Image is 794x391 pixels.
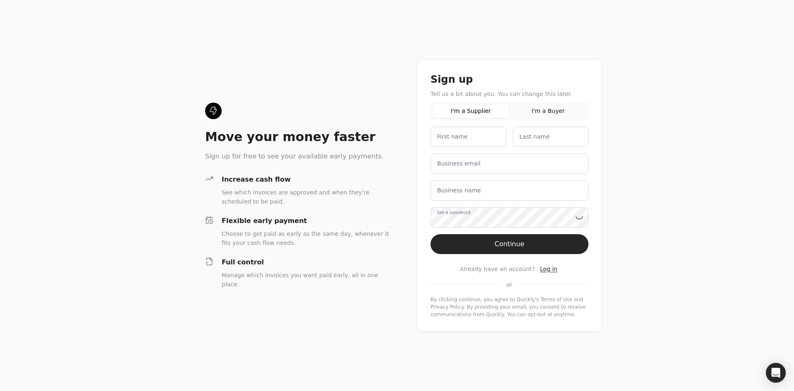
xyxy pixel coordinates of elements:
div: Manage which invoices you want paid early, all in one place. [222,271,390,289]
span: Already have an account? [460,265,535,273]
label: Business name [437,186,481,195]
a: terms-of-service [540,297,572,302]
div: By clicking continue, you agree to Quickly's and . By providing your email, you consent to receiv... [430,296,588,318]
div: Open Intercom Messenger [766,363,786,383]
label: Business email [437,159,481,168]
button: Continue [430,234,588,254]
div: Increase cash flow [222,175,390,185]
button: I'm a Supplier [432,104,509,118]
div: Sign up [430,73,588,86]
label: First name [437,132,468,141]
div: Full control [222,257,390,267]
div: Tell us a bit about you. You can change this later. [430,89,588,98]
div: Choose to get paid as early as the same day, whenever it fits your cash flow needs. [222,229,390,247]
button: I'm a Buyer [509,104,587,118]
span: Log in [540,266,557,272]
button: Log in [538,264,559,274]
div: Flexible early payment [222,216,390,226]
a: Log in [540,265,557,273]
label: Last name [519,132,550,141]
div: See which invoices are approved and when they're scheduled to be paid. [222,188,390,206]
span: or [507,281,512,289]
div: Move your money faster [205,129,390,145]
a: privacy-policy [430,304,464,310]
div: Sign up for free to see your available early payments. [205,151,390,161]
label: Set a password [437,209,470,216]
